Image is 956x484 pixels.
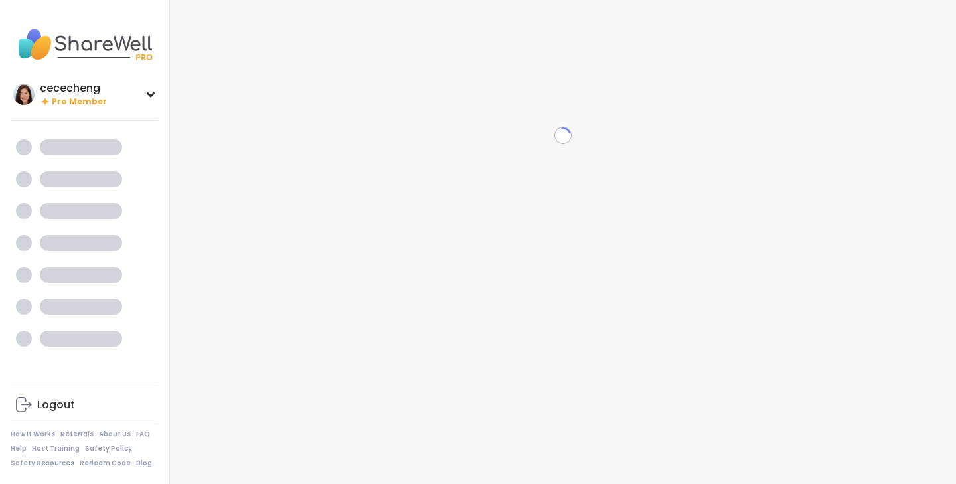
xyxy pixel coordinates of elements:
a: Blog [136,459,152,468]
img: ShareWell Nav Logo [11,21,159,68]
a: Safety Policy [85,444,132,453]
a: How It Works [11,430,55,439]
img: cececheng [13,84,35,105]
a: Redeem Code [80,459,131,468]
a: Logout [11,389,159,421]
a: About Us [99,430,131,439]
span: Pro Member [52,96,107,108]
a: Host Training [32,444,80,453]
div: Logout [37,398,75,412]
div: cececheng [40,81,107,96]
a: Help [11,444,27,453]
a: Referrals [60,430,94,439]
a: FAQ [136,430,150,439]
a: Safety Resources [11,459,74,468]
